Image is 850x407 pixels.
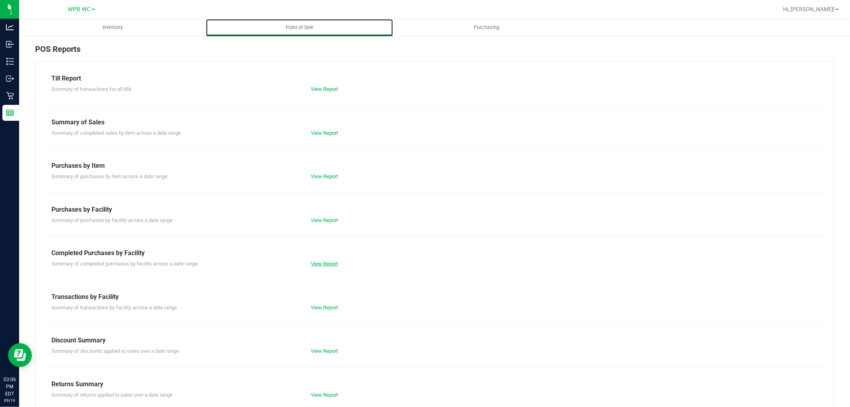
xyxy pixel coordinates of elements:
inline-svg: Reports [6,109,14,117]
span: Purchasing [463,24,510,31]
a: Point of Sale [206,19,393,36]
div: POS Reports [35,43,834,61]
span: Summary of purchases by facility across a date range [51,217,173,223]
a: View Report [311,130,338,136]
div: Discount Summary [51,336,818,345]
a: Inventory [19,19,206,36]
inline-svg: Inventory [6,57,14,65]
span: Inventory [92,24,133,31]
span: Point of Sale [275,24,324,31]
span: Summary of discounts applied to sales over a date range [51,348,179,354]
p: 03:06 PM EDT [4,376,16,397]
span: Summary of transactions for all tills [51,86,132,92]
a: View Report [311,173,338,179]
inline-svg: Retail [6,92,14,100]
div: Summary of Sales [51,118,818,127]
a: View Report [311,86,338,92]
span: Summary of transactions by facility across a date range [51,305,177,311]
a: View Report [311,305,338,311]
div: Purchases by Facility [51,205,818,214]
div: Purchases by Item [51,161,818,171]
a: View Report [311,217,338,223]
inline-svg: Inbound [6,40,14,48]
a: View Report [311,392,338,398]
div: Returns Summary [51,379,818,389]
div: Completed Purchases by Facility [51,248,818,258]
span: Hi, [PERSON_NAME]! [783,6,835,12]
inline-svg: Analytics [6,23,14,31]
a: View Report [311,348,338,354]
span: WPB WC [68,6,91,13]
inline-svg: Outbound [6,75,14,83]
p: 09/19 [4,397,16,403]
a: Purchasing [393,19,580,36]
span: Summary of returns applied to sales over a date range [51,392,173,398]
span: Summary of purchases by item across a date range [51,173,167,179]
div: Till Report [51,74,818,83]
span: Summary of completed purchases by facility across a date range [51,261,198,267]
a: View Report [311,261,338,267]
iframe: Resource center [8,343,32,367]
div: Transactions by Facility [51,292,818,302]
span: Summary of completed sales by item across a date range [51,130,181,136]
